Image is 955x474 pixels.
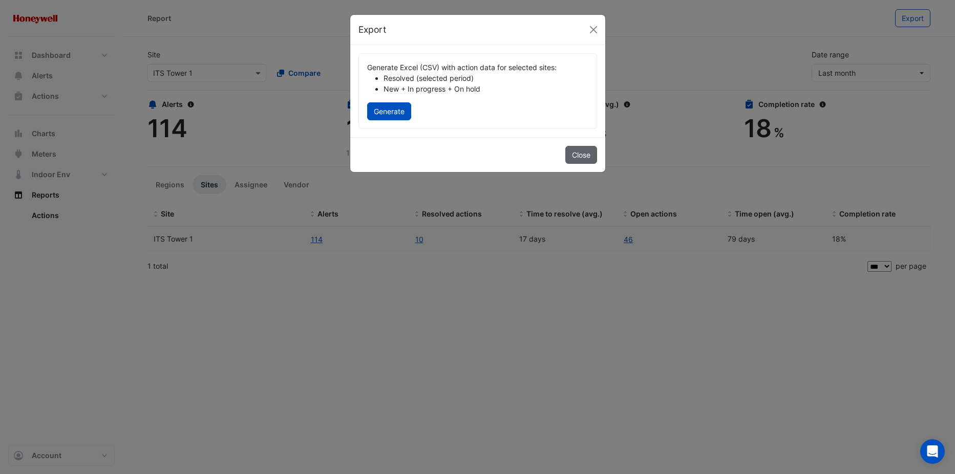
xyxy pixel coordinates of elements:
button: Close [586,22,601,37]
div: Open Intercom Messenger [920,439,945,464]
h5: Export [358,23,386,36]
div: Generate Excel (CSV) with action data for selected sites: [367,62,588,73]
li: New + In progress + On hold [384,83,588,94]
li: Resolved (selected period) [384,73,588,83]
button: Generate [367,102,411,120]
button: Close [565,146,597,164]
